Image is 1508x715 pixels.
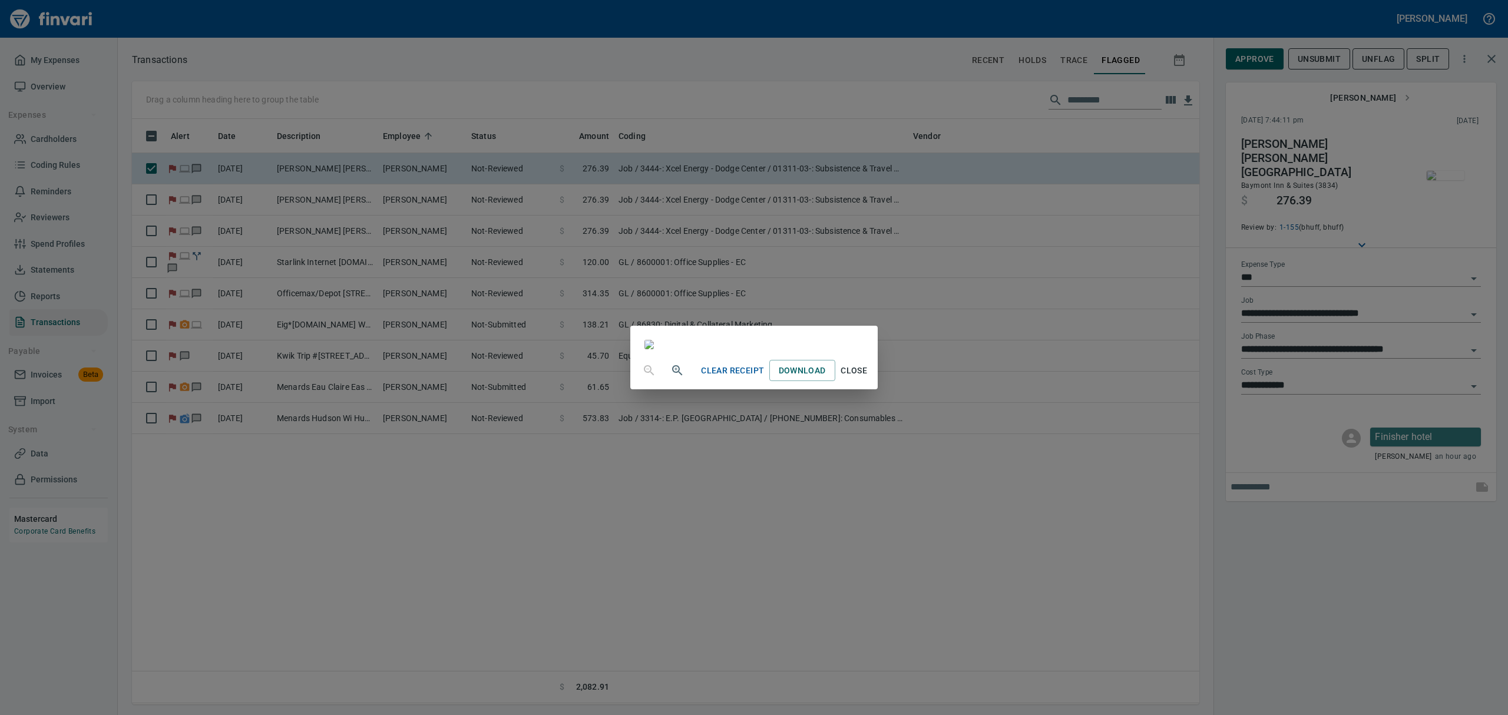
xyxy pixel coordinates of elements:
[644,340,654,349] img: receipts%2Fmarketjohnson%2F2025-08-21%2FrHybau2I7wSCTvFSAh6NDm9n1sH3__hhbhU6mw6BZb9jxSQ5cx.jpg
[696,360,769,382] button: Clear Receipt
[835,360,873,382] button: Close
[769,360,835,382] a: Download
[779,363,826,378] span: Download
[701,363,764,378] span: Clear Receipt
[840,363,868,378] span: Close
